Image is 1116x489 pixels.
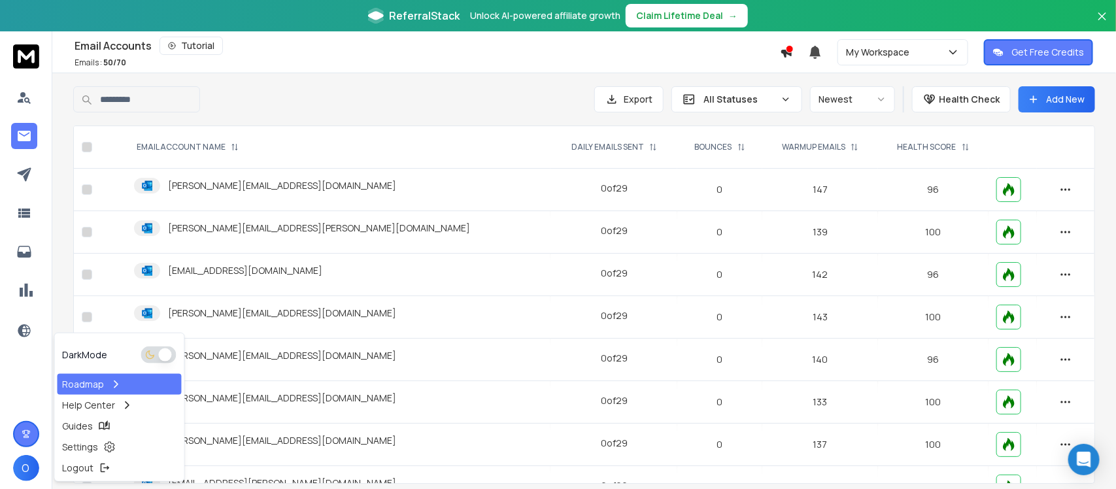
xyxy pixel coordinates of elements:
td: 96 [878,254,989,296]
p: All Statuses [703,93,775,106]
td: 100 [878,424,989,466]
a: Settings [58,437,182,458]
td: 143 [762,296,878,339]
p: 0 [685,183,754,196]
td: 96 [878,169,989,211]
p: Dark Mode [63,348,108,362]
p: 0 [685,311,754,324]
button: Export [594,86,664,112]
p: Roadmap [63,378,105,391]
div: 0 of 29 [601,182,628,195]
div: Open Intercom Messenger [1068,444,1100,475]
button: O [13,455,39,481]
button: Close banner [1094,8,1111,39]
p: 0 [685,438,754,451]
div: EMAIL ACCOUNT NAME [137,142,239,152]
div: 0 of 29 [601,352,628,365]
p: BOUNCES [695,142,732,152]
p: 0 [685,268,754,281]
p: 0 [685,226,754,239]
a: Help Center [58,395,182,416]
div: 0 of 29 [601,309,628,322]
div: Domain Overview [50,77,117,86]
p: DAILY EMAILS SENT [571,142,644,152]
p: Settings [63,441,99,454]
p: WARMUP EMAILS [782,142,845,152]
button: Add New [1019,86,1095,112]
div: v 4.0.25 [37,21,64,31]
p: 0 [685,396,754,409]
p: [PERSON_NAME][EMAIL_ADDRESS][DOMAIN_NAME] [168,434,396,447]
button: Claim Lifetime Deal→ [626,4,748,27]
div: 0 of 29 [601,394,628,407]
p: [PERSON_NAME][EMAIL_ADDRESS][DOMAIN_NAME] [168,392,396,405]
div: Keywords by Traffic [144,77,220,86]
button: Tutorial [160,37,223,55]
p: Emails : [75,58,126,68]
img: tab_domain_overview_orange.svg [35,76,46,86]
td: 139 [762,211,878,254]
p: [PERSON_NAME][EMAIL_ADDRESS][DOMAIN_NAME] [168,349,396,362]
p: HEALTH SCORE [898,142,956,152]
p: [PERSON_NAME][EMAIL_ADDRESS][PERSON_NAME][DOMAIN_NAME] [168,222,470,235]
p: [PERSON_NAME][EMAIL_ADDRESS][DOMAIN_NAME] [168,179,396,192]
button: Newest [810,86,895,112]
a: Roadmap [58,374,182,395]
p: [PERSON_NAME][EMAIL_ADDRESS][DOMAIN_NAME] [168,307,396,320]
td: 133 [762,381,878,424]
p: Logout [63,462,94,475]
a: Guides [58,416,182,437]
p: 0 [685,353,754,366]
div: Domain: [URL] [34,34,93,44]
td: 137 [762,424,878,466]
td: 100 [878,211,989,254]
td: 140 [762,339,878,381]
div: 0 of 29 [601,224,628,237]
div: Email Accounts [75,37,780,55]
button: Health Check [912,86,1011,112]
span: ReferralStack [389,8,460,24]
p: Guides [63,420,93,433]
td: 147 [762,169,878,211]
button: Get Free Credits [984,39,1093,65]
p: Unlock AI-powered affiliate growth [470,9,620,22]
div: 0 of 29 [601,267,628,280]
img: website_grey.svg [21,34,31,44]
p: Health Check [939,93,1000,106]
p: Get Free Credits [1011,46,1084,59]
span: → [728,9,737,22]
img: logo_orange.svg [21,21,31,31]
p: [EMAIL_ADDRESS][DOMAIN_NAME] [168,264,322,277]
td: 96 [878,339,989,381]
p: Help Center [63,399,116,412]
td: 100 [878,296,989,339]
div: 0 of 29 [601,437,628,450]
img: tab_keywords_by_traffic_grey.svg [130,76,141,86]
td: 100 [878,381,989,424]
p: My Workspace [846,46,915,59]
td: 142 [762,254,878,296]
span: 50 / 70 [103,57,126,68]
